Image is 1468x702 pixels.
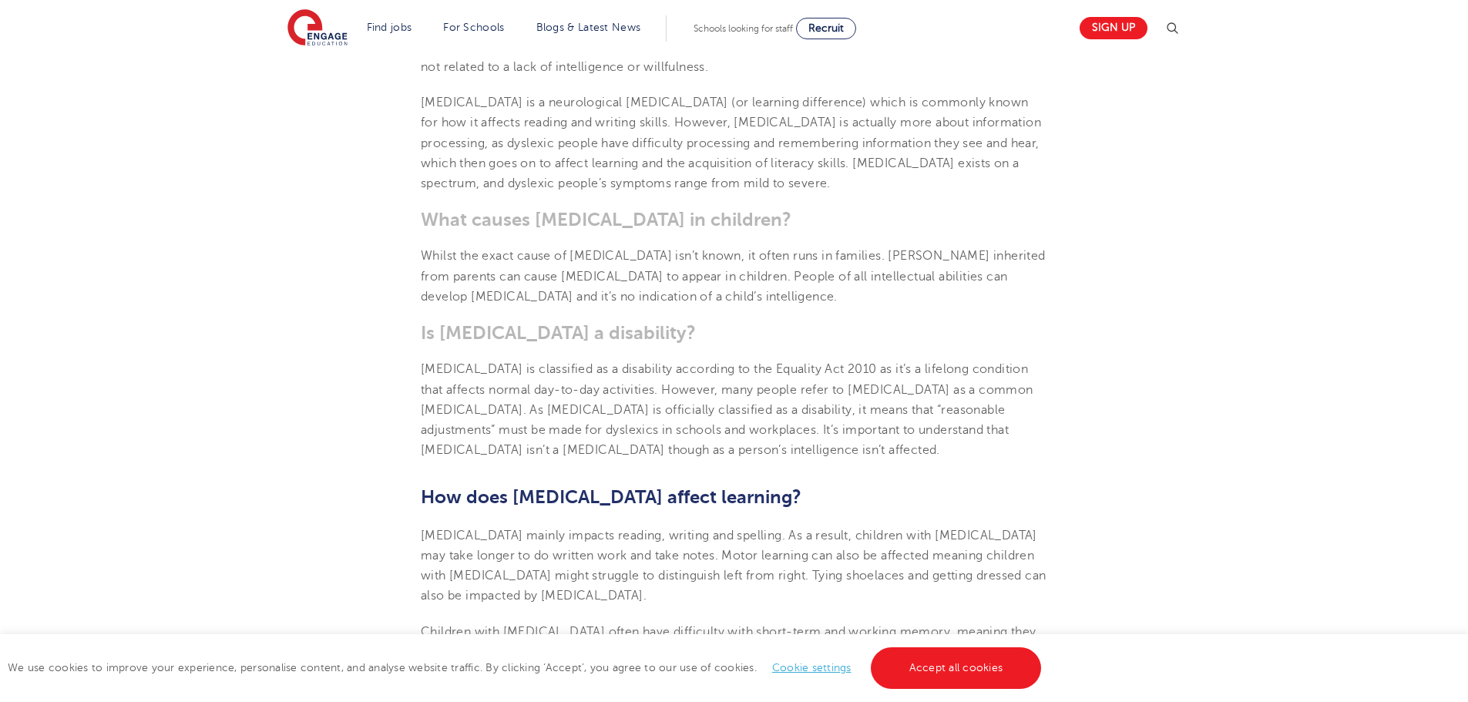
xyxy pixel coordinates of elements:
span: [MEDICAL_DATA] is classified as a disability according to the Equality Act 2010 as it’s a lifelon... [421,362,1033,457]
a: Sign up [1080,17,1147,39]
span: Children with [MEDICAL_DATA] often have difficulty with short-term and working memory, meaning th... [421,625,1036,659]
img: Engage Education [287,9,348,48]
a: Blogs & Latest News [536,22,641,33]
a: For Schools [443,22,504,33]
span: [MEDICAL_DATA] mainly impacts reading, writing and spelling. As a result, children with [MEDICAL_... [421,529,1046,603]
span: [MEDICAL_DATA] is a neurological [MEDICAL_DATA] (or learning difference) which is commonly known ... [421,96,1041,190]
b: Is [MEDICAL_DATA] a disability? [421,322,696,344]
a: Find jobs [367,22,412,33]
span: To understand how to help a pupil with [MEDICAL_DATA], it’s helpful to know what [MEDICAL_DATA] i... [421,19,1046,74]
span: Whilst the exact cause of [MEDICAL_DATA] isn’t known, it often runs in families. [PERSON_NAME] in... [421,249,1046,304]
b: How does [MEDICAL_DATA] affect learning? [421,486,801,508]
a: Recruit [796,18,856,39]
span: Schools looking for staff [694,23,793,34]
b: What causes [MEDICAL_DATA] in children? [421,209,791,230]
span: Recruit [808,22,844,34]
span: We use cookies to improve your experience, personalise content, and analyse website traffic. By c... [8,662,1045,673]
a: Cookie settings [772,662,852,673]
a: Accept all cookies [871,647,1042,689]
